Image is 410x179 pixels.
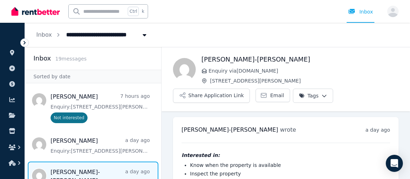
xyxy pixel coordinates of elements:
[182,152,390,159] h4: Interested in:
[128,7,139,16] span: Ctrl
[173,58,196,81] img: Madeleine heath-chad
[366,127,390,133] time: a day ago
[293,89,333,103] button: Tags
[201,54,399,64] h1: [PERSON_NAME]-[PERSON_NAME]
[280,126,296,133] span: wrote
[51,137,150,154] a: [PERSON_NAME]a day agoEnquiry:[STREET_ADDRESS][PERSON_NAME].
[182,126,278,133] span: [PERSON_NAME]-[PERSON_NAME]
[142,9,144,14] span: k
[190,170,390,177] li: Inspect the property
[173,89,250,103] button: Share Application Link
[25,70,161,83] div: Sorted by date
[33,53,51,63] h2: Inbox
[386,155,403,172] div: Open Intercom Messenger
[36,31,52,38] a: Inbox
[270,92,284,99] span: Email
[51,93,150,123] a: [PERSON_NAME]7 hours agoEnquiry:[STREET_ADDRESS][PERSON_NAME].Not interested
[190,162,390,169] li: Know when the property is available
[55,56,86,62] span: 19 message s
[25,23,159,47] nav: Breadcrumb
[210,77,399,84] span: [STREET_ADDRESS][PERSON_NAME]
[299,92,319,99] span: Tags
[11,6,60,17] img: RentBetter
[256,89,290,102] a: Email
[209,67,399,74] span: Enquiry via [DOMAIN_NAME]
[348,8,373,15] div: Inbox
